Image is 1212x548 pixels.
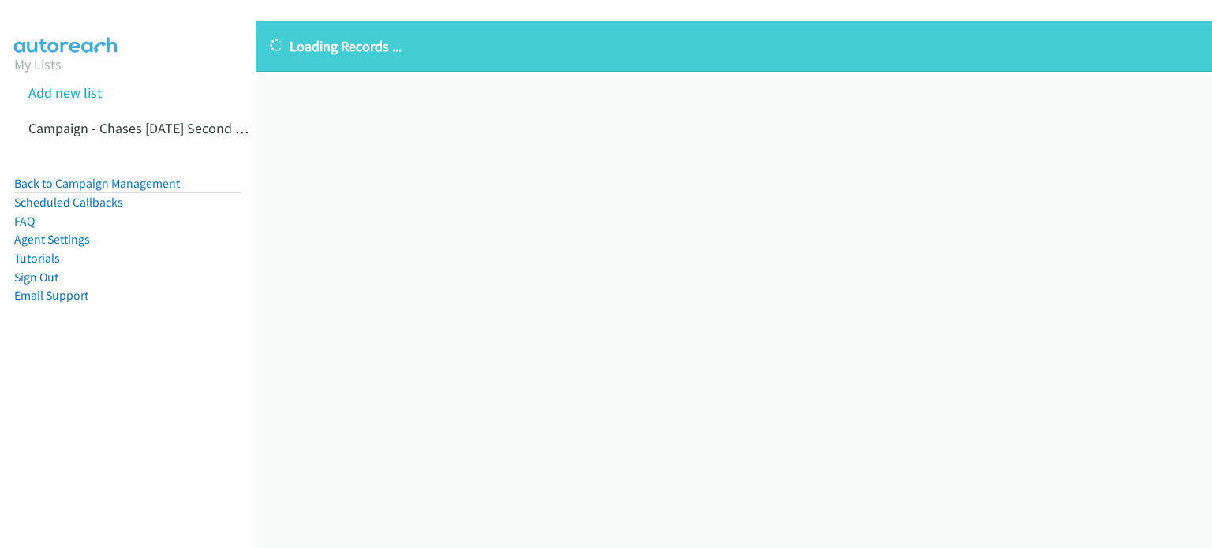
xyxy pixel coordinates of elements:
a: My Lists [14,55,62,73]
a: Email Support [14,288,88,303]
a: FAQ [14,214,35,229]
a: Sign Out [14,270,58,285]
a: Add new list [28,84,102,102]
a: Tutorials [14,251,60,266]
a: Agent Settings [14,232,90,247]
p: Loading Records ... [270,35,1198,57]
a: Campaign - Chases [DATE] Second Attempt [28,119,284,137]
a: Back to Campaign Management [14,176,180,191]
a: Scheduled Callbacks [14,195,123,210]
